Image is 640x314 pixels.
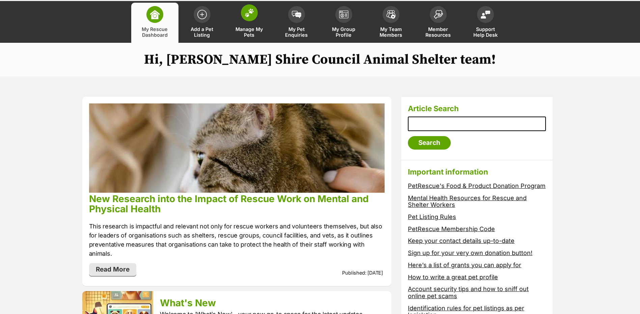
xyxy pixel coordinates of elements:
a: Keep your contact details up-to-date [408,237,514,244]
img: dashboard-icon-eb2f2d2d3e046f16d808141f083e7271f6b2e854fb5c12c21221c1fb7104beca.svg [150,10,160,19]
a: Pet Listing Rules [408,213,456,220]
img: member-resources-icon-8e73f808a243e03378d46382f2149f9095a855e16c252ad45f914b54edf8863c.svg [434,10,443,19]
a: Member Resources [415,3,462,43]
a: Manage My Pets [226,3,273,43]
a: Mental Health Resources for Rescue and Shelter Workers [408,194,527,209]
a: My Pet Enquiries [273,3,320,43]
img: manage-my-pets-icon-02211641906a0b7f246fdf0571729dbe1e7629f14944591b6c1af311fb30b64b.svg [245,8,254,17]
input: Search [408,136,451,150]
span: My Group Profile [329,26,359,38]
span: Manage My Pets [234,26,265,38]
span: My Pet Enquiries [281,26,312,38]
a: New Research into the Impact of Rescue Work on Mental and Physical Health [89,193,369,215]
span: Support Help Desk [470,26,501,38]
a: Support Help Desk [462,3,509,43]
img: add-pet-listing-icon-0afa8454b4691262ce3f59096e99ab1cd57d4a30225e0717b998d2c9b9846f56.svg [197,10,207,19]
span: My Team Members [376,26,406,38]
span: My Rescue Dashboard [140,26,170,38]
p: Published: [DATE] [342,269,383,277]
span: Member Resources [423,26,453,38]
a: PetRescue's Food & Product Donation Program [408,182,546,189]
a: Here’s a list of grants you can apply for [408,261,521,269]
a: Read More [89,263,136,276]
h3: Important information [408,167,546,177]
img: group-profile-icon-3fa3cf56718a62981997c0bc7e787c4b2cf8bcc04b72c1350f741eb67cf2f40e.svg [339,10,349,19]
a: My Group Profile [320,3,367,43]
h3: Article Search [408,104,546,113]
img: help-desk-icon-fdf02630f3aa405de69fd3d07c3f3aa587a6932b1a1747fa1d2bba05be0121f9.svg [481,10,490,19]
a: What's New [160,297,216,309]
p: This research is impactful and relevant not only for rescue workers and volunteers themselves, bu... [89,222,385,258]
img: team-members-icon-5396bd8760b3fe7c0b43da4ab00e1e3bb1a5d9ba89233759b79545d2d3fc5d0d.svg [386,10,396,19]
img: phpu68lcuz3p4idnkqkn.jpg [89,103,385,193]
a: Add a Pet Listing [178,3,226,43]
a: PetRescue Membership Code [408,225,495,232]
a: Sign up for your very own donation button! [408,249,532,256]
a: Account security tips and how to sniff out online pet scams [408,285,529,300]
a: How to write a great pet profile [408,274,498,281]
img: pet-enquiries-icon-7e3ad2cf08bfb03b45e93fb7055b45f3efa6380592205ae92323e6603595dc1f.svg [292,11,301,18]
a: My Rescue Dashboard [131,3,178,43]
a: My Team Members [367,3,415,43]
span: Add a Pet Listing [187,26,217,38]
